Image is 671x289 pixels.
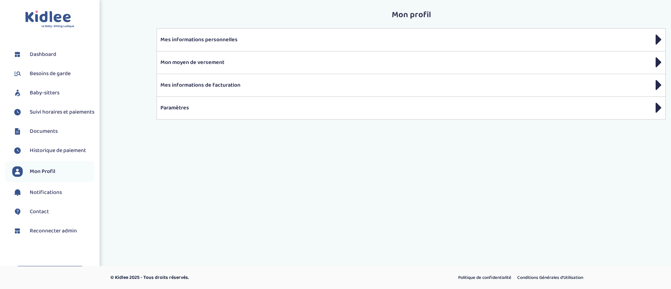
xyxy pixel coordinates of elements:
a: Contact [12,207,94,217]
span: Notifications [30,188,62,197]
a: Politique de confidentialité [456,273,514,282]
img: dashboard.svg [12,226,23,236]
span: Reconnecter admin [30,227,77,235]
a: Mon Profil [12,166,94,177]
span: Baby-sitters [30,89,59,97]
p: Paramètres [160,104,662,112]
img: dashboard.svg [12,49,23,60]
img: documents.svg [12,126,23,137]
span: Suivi horaires et paiements [30,108,94,116]
span: Contact [30,208,49,216]
img: suivihoraire.svg [12,145,23,156]
a: Documents [12,126,94,137]
a: Baby-sitters [12,88,94,98]
p: Mes informations de facturation [160,81,662,89]
span: Documents [30,127,58,136]
a: Conditions Générales d’Utilisation [515,273,586,282]
a: Besoins de garde [12,68,94,79]
a: Notifications [12,187,94,198]
p: Mes informations personnelles [160,36,662,44]
img: babysitters.svg [12,88,23,98]
span: Dashboard [30,50,56,59]
img: logo.svg [25,10,74,28]
a: Historique de paiement [12,145,94,156]
img: notification.svg [12,187,23,198]
img: suivihoraire.svg [12,107,23,117]
span: Historique de paiement [30,146,86,155]
img: contact.svg [12,207,23,217]
p: © Kidlee 2025 - Tous droits réservés. [110,274,365,281]
a: Suivi horaires et paiements [12,107,94,117]
img: besoin.svg [12,68,23,79]
p: Mon moyen de versement [160,58,662,67]
h2: Mon profil [157,10,666,20]
span: Mon Profil [30,167,55,176]
span: Besoins de garde [30,70,71,78]
a: Dashboard [12,49,94,60]
img: profil.svg [12,166,23,177]
a: Reconnecter admin [12,226,94,236]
